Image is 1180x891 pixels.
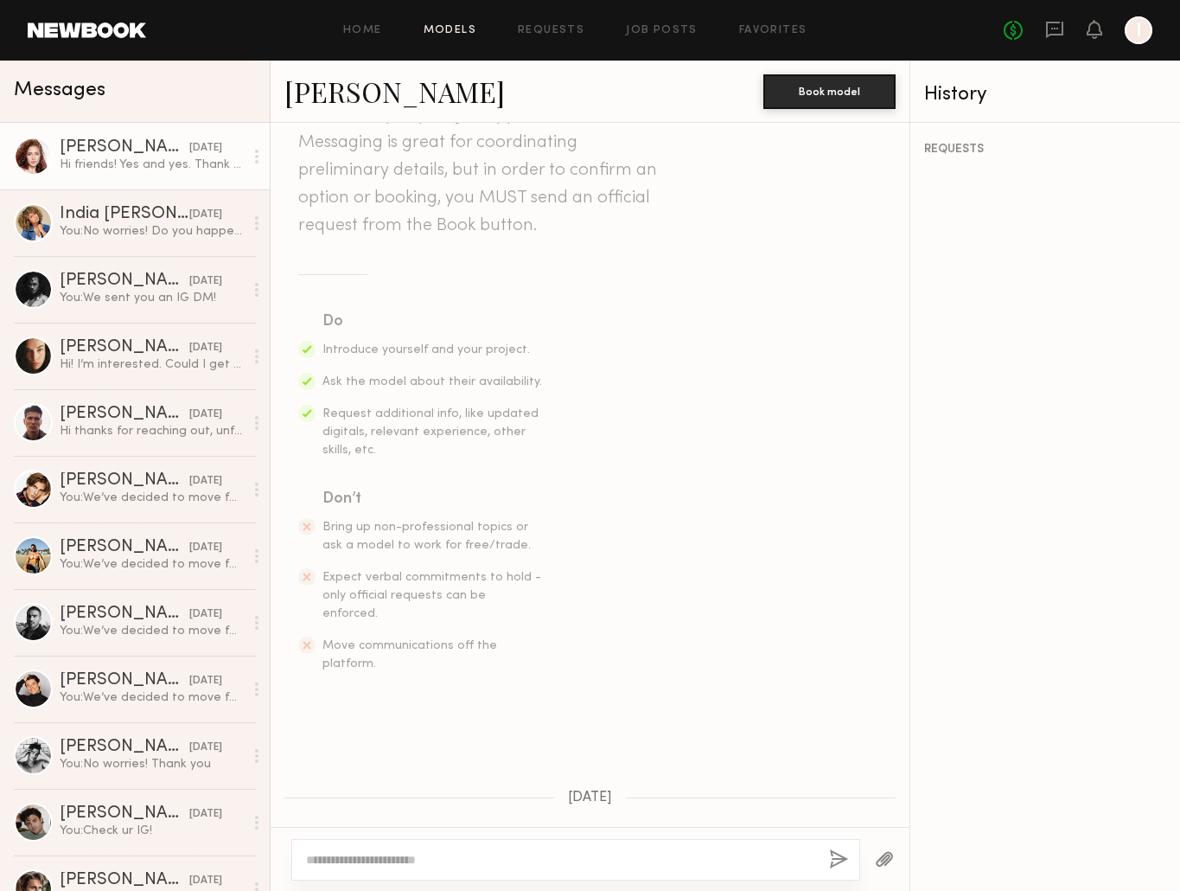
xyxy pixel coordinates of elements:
[424,25,476,36] a: Models
[60,290,244,306] div: You: We sent you an IG DM!
[763,83,896,98] a: Book model
[60,556,244,573] div: You: We’ve decided to move forward with another model for this project. We’ll definitely reach ou...
[518,25,584,36] a: Requests
[924,144,1166,156] div: REQUESTS
[60,472,189,490] div: [PERSON_NAME] B.
[60,423,244,439] div: Hi thanks for reaching out, unfortunately I have another shoot for that day
[14,80,105,100] span: Messages
[60,756,244,772] div: You: No worries! Thank you
[763,74,896,109] button: Book model
[60,623,244,639] div: You: We’ve decided to move forward with another model for this project. We’ll definitely reach ou...
[189,540,222,556] div: [DATE]
[189,273,222,290] div: [DATE]
[60,872,189,889] div: [PERSON_NAME]
[626,25,698,36] a: Job Posts
[924,85,1166,105] div: History
[60,157,244,173] div: Hi friends! Yes and yes. Thank you kindly.
[189,873,222,889] div: [DATE]
[322,640,497,670] span: Move communications off the platform.
[189,806,222,823] div: [DATE]
[322,310,544,334] div: Do
[189,606,222,623] div: [DATE]
[343,25,382,36] a: Home
[60,272,189,290] div: [PERSON_NAME]
[1125,16,1152,44] a: I
[322,522,531,551] span: Bring up non-professional topics or ask a model to work for free/trade.
[284,73,505,110] a: [PERSON_NAME]
[189,673,222,689] div: [DATE]
[322,408,539,456] span: Request additional info, like updated digitals, relevant experience, other skills, etc.
[60,539,189,556] div: [PERSON_NAME]
[298,74,661,240] header: Keep direct messages professional and related only to paid job opportunities. Messaging is great ...
[60,805,189,823] div: [PERSON_NAME]
[322,572,541,619] span: Expect verbal commitments to hold - only official requests can be enforced.
[60,672,189,689] div: [PERSON_NAME]
[60,356,244,373] div: Hi! I’m interested. Could I get more details!?
[322,376,542,388] span: Ask the model about their availability.
[60,689,244,706] div: You: We’ve decided to move forward with another model for this project. We’ll definitely reach ou...
[189,740,222,756] div: [DATE]
[322,487,544,511] div: Don’t
[60,223,244,240] div: You: No worries! Do you happen to have flexibility for any other days that week?
[189,340,222,356] div: [DATE]
[568,791,612,805] span: [DATE]
[60,406,189,423] div: [PERSON_NAME]
[189,407,222,423] div: [DATE]
[189,140,222,157] div: [DATE]
[60,606,189,623] div: [PERSON_NAME]
[322,344,530,356] span: Introduce yourself and your project.
[189,207,222,223] div: [DATE]
[60,823,244,839] div: You: Check ur IG!
[739,25,807,36] a: Favorites
[60,739,189,756] div: [PERSON_NAME]
[60,139,189,157] div: [PERSON_NAME]
[60,490,244,506] div: You: We’ve decided to move forward with another model for this project. We’ll definitely reach ou...
[60,206,189,223] div: India [PERSON_NAME]
[60,339,189,356] div: [PERSON_NAME]
[189,473,222,490] div: [DATE]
